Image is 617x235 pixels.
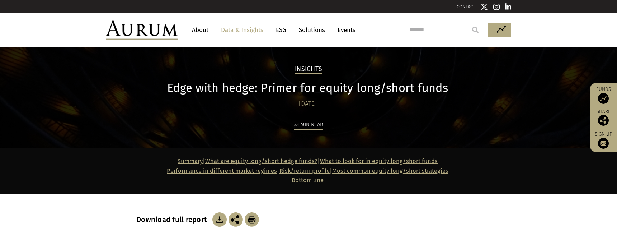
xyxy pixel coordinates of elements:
[295,65,322,74] h2: Insights
[212,212,227,227] img: Download Article
[468,23,482,37] input: Submit
[505,3,512,10] img: Linkedin icon
[334,23,355,37] a: Events
[136,81,479,95] h1: Edge with hedge: Primer for equity long/short funds
[598,93,609,104] img: Access Funds
[245,212,259,227] img: Download Article
[178,158,203,165] a: Summary
[229,212,243,227] img: Share this post
[292,177,324,184] a: Bottom line
[332,167,448,174] a: Most common equity long/short strategies
[167,167,277,174] a: Performance in different market regimes
[217,23,267,37] a: Data & Insights
[136,99,479,109] div: [DATE]
[188,23,212,37] a: About
[295,23,329,37] a: Solutions
[272,23,290,37] a: ESG
[320,158,438,165] a: What to look for in equity long/short funds
[205,158,317,165] a: What are equity long/short hedge funds?
[598,115,609,126] img: Share this post
[279,167,330,174] a: Risk/return profile
[294,120,323,130] div: 33 min read
[593,131,613,149] a: Sign up
[598,138,609,149] img: Sign up to our newsletter
[481,3,488,10] img: Twitter icon
[167,158,448,184] strong: | | | |
[457,4,475,9] a: CONTACT
[593,86,613,104] a: Funds
[493,3,500,10] img: Instagram icon
[593,109,613,126] div: Share
[106,20,178,40] img: Aurum
[136,215,211,224] h3: Download full report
